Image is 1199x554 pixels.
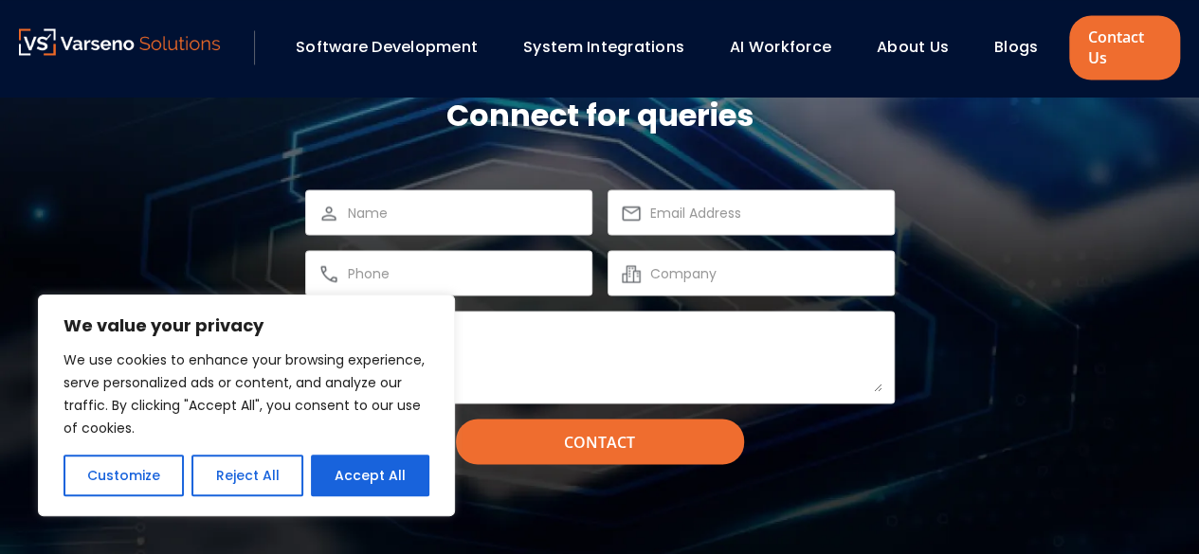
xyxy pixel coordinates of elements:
[64,455,184,496] button: Customize
[994,36,1038,58] a: Blogs
[650,261,882,284] input: Company
[446,95,754,136] h2: Connect for queries
[650,201,882,223] input: Email Address
[985,31,1064,63] div: Blogs
[348,261,580,284] input: Phone
[620,202,643,224] img: mail-icon.png
[311,455,429,496] button: Accept All
[877,36,949,58] a: About Us
[867,31,975,63] div: About Us
[64,348,429,439] p: We use cookies to enhance your browsing experience, serve personalized ads or content, and analyz...
[286,31,504,63] div: Software Development
[456,419,744,464] input: Contact
[514,31,711,63] div: System Integrations
[19,28,220,55] img: Varseno Solutions – Product Engineering & IT Services
[318,262,340,285] img: call-icon.png
[64,314,429,337] p: We value your privacy
[720,31,858,63] div: AI Workforce
[19,28,220,66] a: Varseno Solutions – Product Engineering & IT Services
[730,36,831,58] a: AI Workforce
[296,36,478,58] a: Software Development
[348,323,882,391] textarea: Message
[620,262,643,285] img: company-icon.png
[318,202,340,224] img: person-icon.png
[1069,15,1180,80] a: Contact Us
[191,455,302,496] button: Reject All
[348,201,580,223] input: Name
[523,36,684,58] a: System Integrations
